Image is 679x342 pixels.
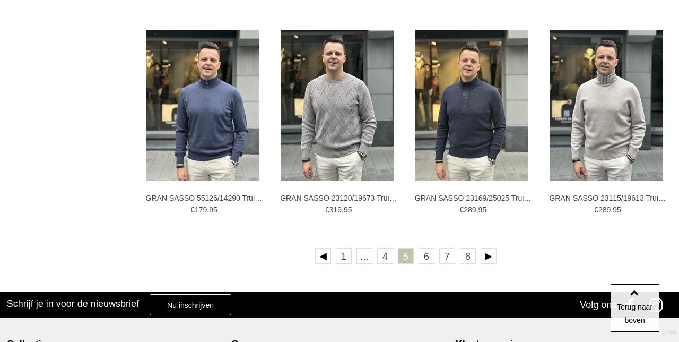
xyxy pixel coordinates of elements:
[663,326,676,339] a: Divide
[209,206,217,214] span: 95
[415,193,532,203] a: GRAN SASSO 23169/25025 Truien
[344,206,352,214] span: 95
[646,292,672,318] a: Instagram
[415,30,528,181] img: GRAN SASSO 23169/25025 Truien
[478,206,487,214] span: 95
[439,248,455,264] a: 7
[613,206,621,214] span: 95
[598,206,611,214] span: 289
[325,206,329,214] span: €
[611,284,659,332] a: Terug naar boven
[356,248,372,264] span: ...
[329,206,342,214] span: 319
[190,206,195,214] span: €
[280,193,397,203] a: GRAN SASSO 23120/19673 Truien
[281,30,394,181] img: GRAN SASSO 23120/19673 Truien
[336,248,352,264] a: 1
[398,248,414,264] a: 5
[150,294,231,315] a: Nu inschrijven
[476,206,478,214] span: ,
[419,248,434,264] a: 6
[549,193,666,203] a: GRAN SASSO 23115/19613 Truien
[460,248,476,264] a: 8
[146,30,259,181] img: GRAN SASSO 55126/14290 Truien
[377,248,393,264] a: 4
[464,206,476,214] span: 289
[7,298,139,310] h3: Schrijf je in voor de nieuwsbrief
[195,206,207,214] span: 179
[594,206,598,214] span: €
[207,206,209,214] span: ,
[550,30,663,181] img: GRAN SASSO 23115/19613 Truien
[459,206,464,214] span: €
[580,292,616,318] div: Volg ons
[146,193,263,203] a: GRAN SASSO 55126/14290 Truien
[611,206,613,214] span: ,
[342,206,344,214] span: ,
